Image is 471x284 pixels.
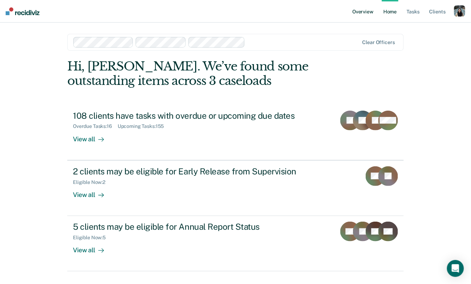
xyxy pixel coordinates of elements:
div: 5 clients may be eligible for Annual Report Status [73,222,320,232]
a: 2 clients may be eligible for Early Release from SupervisionEligible Now:2View all [67,160,404,216]
div: View all [73,185,112,199]
div: Eligible Now : 2 [73,179,111,185]
div: View all [73,129,112,143]
div: 108 clients have tasks with overdue or upcoming due dates [73,111,320,121]
div: Open Intercom Messenger [447,260,464,277]
div: Clear officers [362,39,395,45]
a: 108 clients have tasks with overdue or upcoming due datesOverdue Tasks:16Upcoming Tasks:155View all [67,105,404,160]
div: Eligible Now : 5 [73,235,111,241]
div: Upcoming Tasks : 155 [118,123,170,129]
div: Overdue Tasks : 16 [73,123,118,129]
div: View all [73,241,112,254]
img: Recidiviz [6,7,39,15]
a: 5 clients may be eligible for Annual Report StatusEligible Now:5View all [67,216,404,271]
div: 2 clients may be eligible for Early Release from Supervision [73,166,320,177]
div: Hi, [PERSON_NAME]. We’ve found some outstanding items across 3 caseloads [67,59,336,88]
